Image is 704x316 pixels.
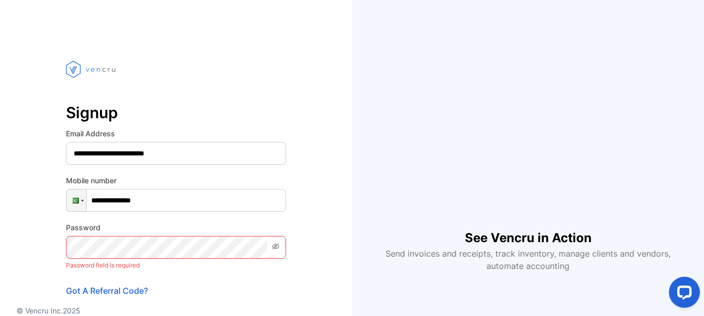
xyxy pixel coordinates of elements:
iframe: LiveChat chat widget [661,273,704,316]
p: Got A Referral Code? [66,285,286,297]
label: Mobile number [66,175,286,186]
p: Send invoices and receipts, track inventory, manage clients and vendors, automate accounting [380,247,677,272]
p: Signup [66,100,286,125]
div: Pakistan: + 92 [66,189,86,211]
iframe: YouTube video player [387,44,668,212]
p: Password field is required [66,259,286,272]
label: Password [66,222,286,233]
img: vencru logo [66,41,118,97]
label: Email Address [66,128,286,139]
h1: See Vencru in Action [465,212,592,247]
